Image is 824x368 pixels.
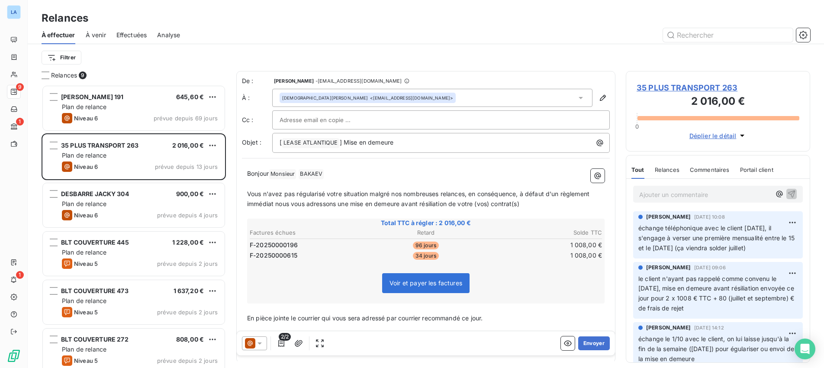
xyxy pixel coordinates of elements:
[74,212,98,219] span: Niveau 6
[694,214,725,220] span: [DATE] 10:08
[242,77,272,85] span: De :
[637,82,799,94] span: 35 PLUS TRANSPORT 263
[61,93,124,100] span: [PERSON_NAME] 191
[646,324,691,332] span: [PERSON_NAME]
[249,228,367,237] th: Factures échues
[635,123,639,130] span: 0
[61,239,129,246] span: BLT COUVERTURE 445
[282,138,339,148] span: LEASE ATLANTIQUE
[157,309,218,316] span: prévue depuis 2 jours
[74,357,98,364] span: Niveau 5
[61,287,129,294] span: BLT COUVERTURE 473
[242,139,261,146] span: Objet :
[631,166,644,173] span: Tout
[62,297,106,304] span: Plan de relance
[269,169,296,179] span: Monsieur
[74,115,98,122] span: Niveau 6
[578,336,610,350] button: Envoyer
[176,336,204,343] span: 808,00 €
[389,279,462,287] span: Voir et payer les factures
[280,113,373,126] input: Adresse email en copie ...
[740,166,773,173] span: Portail client
[242,116,272,124] label: Cc :
[62,345,106,353] span: Plan de relance
[638,224,796,252] span: échange téléphonique avec le client [DATE], il s'engage à verser une première mensualité entre le...
[247,170,269,177] span: Bonjour
[663,28,793,42] input: Rechercher
[79,71,87,79] span: 9
[282,95,368,101] span: [DEMOGRAPHIC_DATA][PERSON_NAME]
[694,265,726,270] span: [DATE] 09:06
[62,152,106,159] span: Plan de relance
[485,228,602,237] th: Solde TTC
[638,275,796,312] span: le client n'ayant pas rappelé comme convenu le [DATE], mise en demeure avant résiliation envoyée ...
[74,260,98,267] span: Niveau 5
[638,335,796,362] span: échange le 1/10 avec le client, on lui laisse jusqu'à la fin de la semaine ([DATE]) pour égularis...
[279,333,291,341] span: 2/2
[250,241,298,249] span: F-20250000196
[340,139,394,146] span: ] Mise en demeure
[689,131,737,140] span: Déplier le détail
[16,118,24,126] span: 1
[690,166,730,173] span: Commentaires
[16,83,24,91] span: 9
[655,166,679,173] span: Relances
[413,252,439,260] span: 34 jours
[7,5,21,19] div: LA
[247,190,591,207] span: Vous n'avez pas régularisé votre situation malgré nos nombreuses relances, en conséquence, à défa...
[61,336,129,343] span: BLT COUVERTURE 272
[116,31,147,39] span: Effectuées
[280,139,282,146] span: [
[646,264,691,271] span: [PERSON_NAME]
[274,78,314,84] span: [PERSON_NAME]
[315,78,402,84] span: - [EMAIL_ADDRESS][DOMAIN_NAME]
[367,228,485,237] th: Retard
[74,163,98,170] span: Niveau 6
[172,142,204,149] span: 2 016,00 €
[86,31,106,39] span: À venir
[176,93,204,100] span: 645,60 €
[157,260,218,267] span: prévue depuis 2 jours
[795,339,815,359] div: Open Intercom Messenger
[42,31,75,39] span: À effectuer
[174,287,204,294] span: 1 637,20 €
[282,95,453,101] div: <[EMAIL_ADDRESS][DOMAIN_NAME]>
[172,239,204,246] span: 1 228,00 €
[7,349,21,363] img: Logo LeanPay
[176,190,204,197] span: 900,00 €
[248,219,603,227] span: Total TTC à régler : 2 016,00 €
[250,251,297,260] span: F-20250000615
[694,325,724,330] span: [DATE] 14:12
[157,357,218,364] span: prévue depuis 2 jours
[51,71,77,80] span: Relances
[61,190,129,197] span: DESBARRE JACKY 304
[74,309,98,316] span: Niveau 5
[155,163,218,170] span: prévue depuis 13 jours
[299,169,324,179] span: BAKAEV
[157,31,180,39] span: Analyse
[62,103,106,110] span: Plan de relance
[413,242,439,249] span: 96 jours
[157,212,218,219] span: prévue depuis 4 jours
[247,314,483,322] span: En pièce jointe le courrier qui vous sera adressé par courrier recommandé ce jour.
[485,240,602,250] td: 1 008,00 €
[485,251,602,260] td: 1 008,00 €
[42,10,88,26] h3: Relances
[42,85,226,368] div: grid
[637,94,799,111] h3: 2 016,00 €
[61,142,138,149] span: 35 PLUS TRANSPORT 263
[242,94,272,102] label: À :
[62,200,106,207] span: Plan de relance
[646,213,691,221] span: [PERSON_NAME]
[16,271,24,279] span: 1
[687,131,750,141] button: Déplier le détail
[42,51,81,65] button: Filtrer
[62,249,106,256] span: Plan de relance
[154,115,218,122] span: prévue depuis 69 jours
